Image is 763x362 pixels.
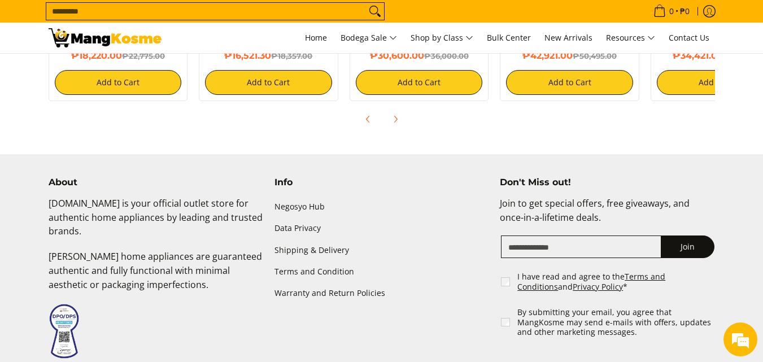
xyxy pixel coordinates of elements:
[661,235,714,258] button: Join
[274,261,489,282] a: Terms and Condition
[341,31,397,45] span: Bodega Sale
[669,32,709,43] span: Contact Us
[49,303,80,359] img: Data Privacy Seal
[356,107,381,132] button: Previous
[517,272,716,291] label: I have read and agree to the and *
[487,32,531,43] span: Bulk Center
[573,281,623,292] a: Privacy Policy
[411,31,473,45] span: Shop by Class
[6,242,215,281] textarea: Type your message and hit 'Enter'
[55,50,182,62] h6: ₱18,220.00
[49,28,162,47] img: Condura 9 Cu. Ft. Negosyo Pro No Frost Chiller Inverter Refrigerator, | Mang Kosme
[506,70,633,95] button: Add to Cart
[506,50,633,62] h6: ₱42,921.00
[573,51,617,60] del: ₱50,495.00
[305,32,327,43] span: Home
[500,177,714,188] h4: Don't Miss out!
[66,109,156,223] span: We're online!
[356,50,483,62] h6: ₱30,600.00
[274,177,489,188] h4: Info
[668,7,675,15] span: 0
[205,70,332,95] button: Add to Cart
[274,197,489,218] a: Negosyo Hub
[299,23,333,53] a: Home
[49,177,263,188] h4: About
[49,197,263,250] p: [DOMAIN_NAME] is your official outlet store for authentic home appliances by leading and trusted ...
[59,63,190,78] div: Chat with us now
[663,23,715,53] a: Contact Us
[185,6,212,33] div: Minimize live chat window
[205,50,332,62] h6: ₱16,521.30
[271,51,312,60] del: ₱18,357.00
[356,70,483,95] button: Add to Cart
[383,107,408,132] button: Next
[405,23,479,53] a: Shop by Class
[274,218,489,239] a: Data Privacy
[606,31,655,45] span: Resources
[544,32,592,43] span: New Arrivals
[274,239,489,261] a: Shipping & Delivery
[55,70,182,95] button: Add to Cart
[600,23,661,53] a: Resources
[424,51,469,60] del: ₱36,000.00
[517,271,665,292] a: Terms and Conditions
[539,23,598,53] a: New Arrivals
[274,282,489,304] a: Warranty and Return Policies
[366,3,384,20] button: Search
[650,5,693,18] span: •
[335,23,403,53] a: Bodega Sale
[122,51,165,60] del: ₱22,775.00
[173,23,715,53] nav: Main Menu
[678,7,691,15] span: ₱0
[481,23,537,53] a: Bulk Center
[49,250,263,303] p: [PERSON_NAME] home appliances are guaranteed authentic and fully functional with minimal aestheti...
[500,197,714,236] p: Join to get special offers, free giveaways, and once-in-a-lifetime deals.
[517,307,716,337] label: By submitting your email, you agree that MangKosme may send e-mails with offers, updates and othe...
